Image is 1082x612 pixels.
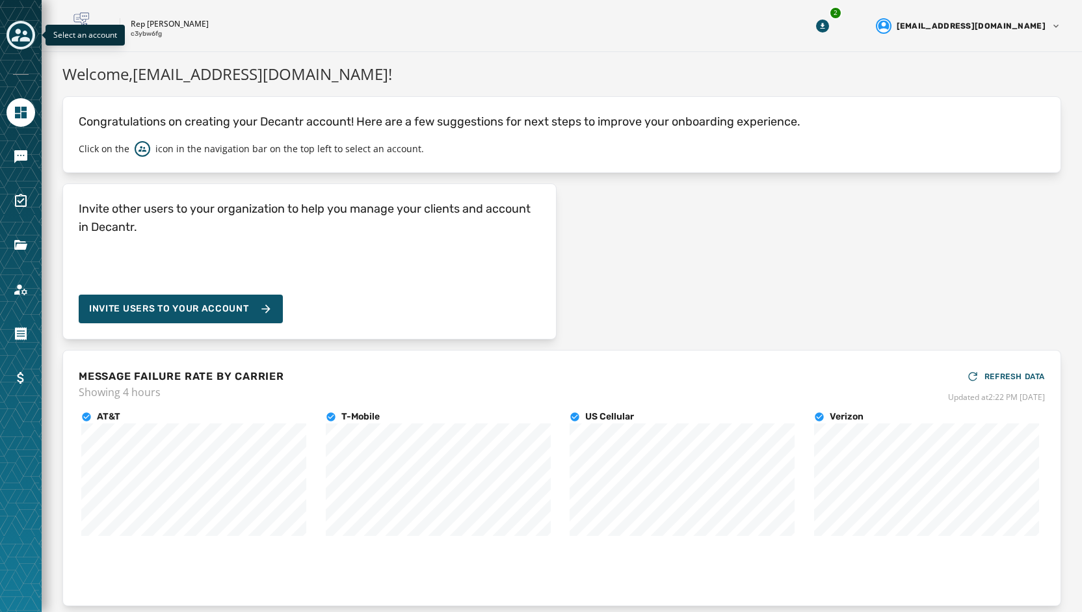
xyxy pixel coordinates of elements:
a: Navigate to Orders [7,319,35,348]
span: Select an account [53,29,117,40]
a: Navigate to Account [7,275,35,304]
button: Toggle account select drawer [7,21,35,49]
p: Congratulations on creating your Decantr account! Here are a few suggestions for next steps to im... [79,113,1045,131]
span: Showing 4 hours [79,384,284,400]
h4: AT&T [97,410,120,423]
button: REFRESH DATA [966,366,1045,387]
a: Navigate to Home [7,98,35,127]
div: 2 [829,7,842,20]
span: Invite Users to your account [89,302,249,315]
h4: Invite other users to your organization to help you manage your clients and account in Decantr. [79,200,540,236]
p: Click on the [79,142,129,155]
span: Updated at 2:22 PM [DATE] [948,392,1045,403]
p: icon in the navigation bar on the top left to select an account. [155,142,424,155]
button: User settings [871,13,1066,39]
h4: Verizon [830,410,864,423]
h4: T-Mobile [341,410,380,423]
button: Invite Users to your account [79,295,283,323]
span: [EMAIL_ADDRESS][DOMAIN_NAME] [897,21,1046,31]
a: Navigate to Surveys [7,187,35,215]
h1: Welcome, [EMAIL_ADDRESS][DOMAIN_NAME] ! [62,62,1061,86]
h4: MESSAGE FAILURE RATE BY CARRIER [79,369,284,384]
button: Download Menu [811,14,834,38]
h4: US Cellular [585,410,634,423]
span: REFRESH DATA [984,371,1045,382]
a: Navigate to Messaging [7,142,35,171]
p: Rep [PERSON_NAME] [131,19,209,29]
a: Navigate to Billing [7,364,35,392]
a: Navigate to Files [7,231,35,259]
p: c3ybw6fg [131,29,162,39]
